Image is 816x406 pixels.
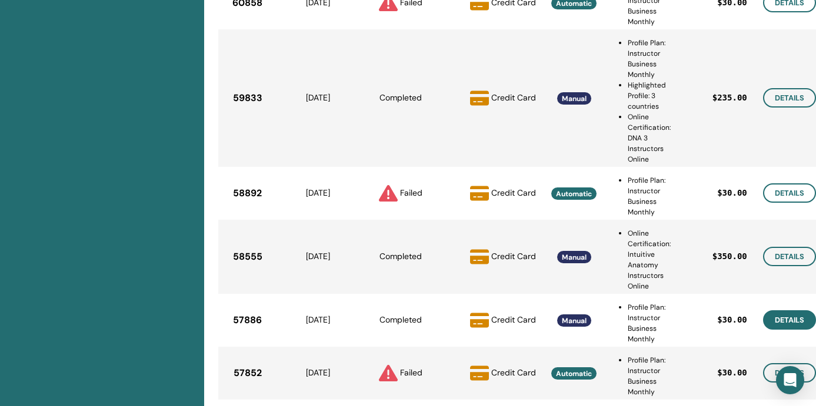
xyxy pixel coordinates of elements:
[763,310,816,330] a: Details
[277,187,359,199] div: [DATE]
[717,92,747,104] span: 235.00
[491,250,536,261] span: Credit Card
[712,250,717,263] span: $
[717,250,747,263] span: 350.00
[717,187,722,199] span: $
[628,80,671,112] li: Highlighted Profile: 3 countries
[562,316,587,326] span: Manual
[628,302,671,344] li: Profile Plan: Instructor Business Monthly
[379,184,398,203] img: triangle-exclamation-solid.svg
[379,364,398,382] img: triangle-exclamation-solid.svg
[628,112,671,165] li: Online Certification: DNA 3 Instructors Online
[233,250,262,264] span: 58555
[379,92,422,103] span: Completed
[491,92,536,102] span: Credit Card
[722,314,747,326] span: 30.00
[556,189,592,199] span: Automatic
[628,175,671,217] li: Profile Plan: Instructor Business Monthly
[717,314,722,326] span: $
[763,88,816,108] a: Details
[628,38,671,80] li: Profile Plan: Instructor Business Monthly
[491,367,536,377] span: Credit Card
[562,94,587,103] span: Manual
[470,89,489,108] img: credit-card-solid.svg
[470,364,489,382] img: credit-card-solid.svg
[628,228,671,291] li: Online Certification: Intuitive Anatomy Instructors Online
[233,91,262,105] span: 59833
[379,314,422,325] span: Completed
[277,250,359,263] div: [DATE]
[379,251,422,261] span: Completed
[277,92,359,104] div: [DATE]
[712,92,717,104] span: $
[556,369,592,378] span: Automatic
[277,314,359,326] div: [DATE]
[400,187,422,197] span: Failed
[763,363,816,382] a: Details
[717,367,722,379] span: $
[234,366,262,380] span: 57852
[763,247,816,266] a: Details
[722,367,747,379] span: 30.00
[400,367,422,377] span: Failed
[470,247,489,266] img: credit-card-solid.svg
[562,253,587,262] span: Manual
[233,313,262,327] span: 57886
[776,366,804,394] div: Open Intercom Messenger
[277,367,359,379] div: [DATE]
[491,314,536,324] span: Credit Card
[470,184,489,203] img: credit-card-solid.svg
[763,183,816,203] a: Details
[491,187,536,197] span: Credit Card
[470,311,489,330] img: credit-card-solid.svg
[628,355,671,397] li: Profile Plan: Instructor Business Monthly
[722,187,747,199] span: 30.00
[233,186,262,200] span: 58892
